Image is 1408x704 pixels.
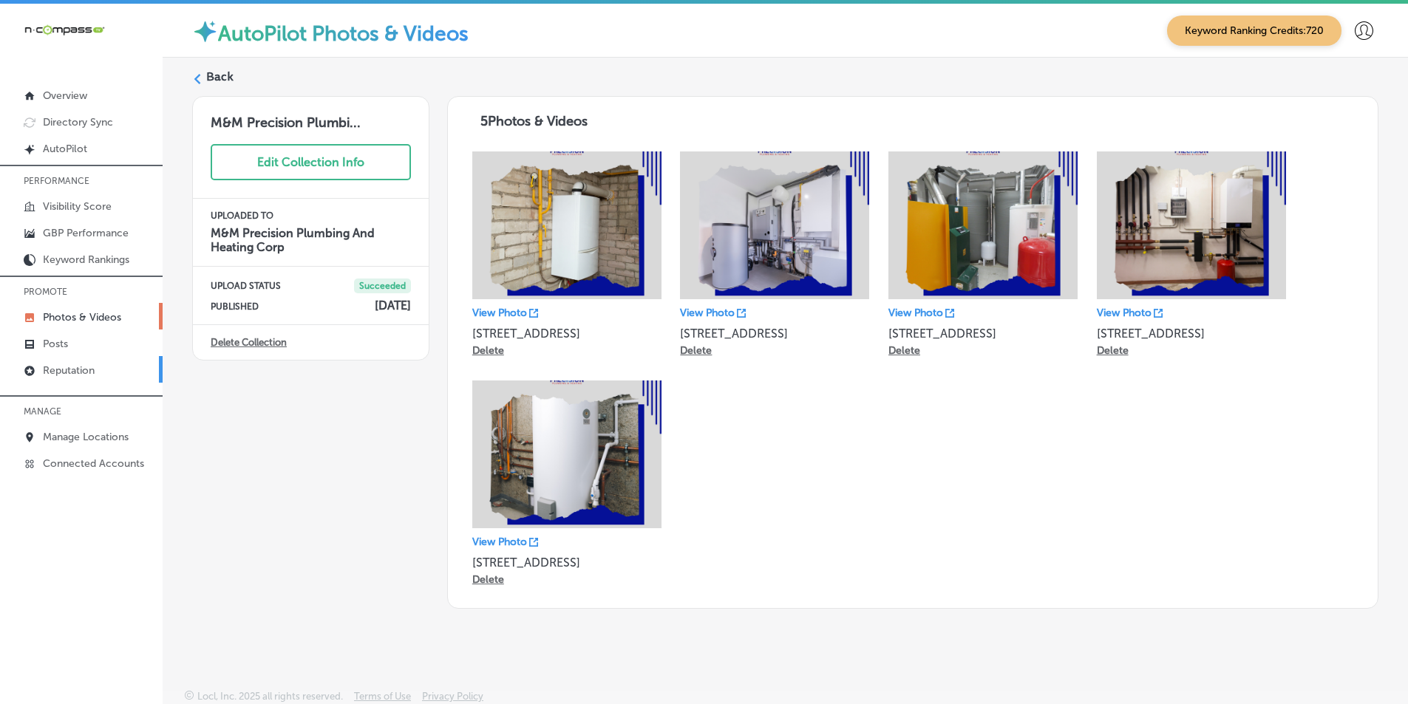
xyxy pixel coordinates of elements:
[375,298,411,312] h4: [DATE]
[43,200,112,213] p: Visibility Score
[1167,16,1341,46] span: Keyword Ranking Credits: 720
[43,311,121,324] p: Photos & Videos
[888,307,943,319] p: View Photo
[218,21,469,46] label: AutoPilot Photos & Videos
[472,307,527,319] p: View Photo
[211,226,411,254] h4: M&M Precision Plumbing And Heating Corp
[472,536,538,548] a: View Photo
[680,151,869,299] img: Collection thumbnail
[206,69,234,85] label: Back
[43,143,87,155] p: AutoPilot
[354,278,411,293] span: Succeeded
[211,281,281,291] p: UPLOAD STATUS
[1097,151,1286,299] img: Collection thumbnail
[1097,307,1152,319] p: View Photo
[192,18,218,44] img: autopilot-icon
[888,151,1078,299] img: Collection thumbnail
[472,556,662,570] p: [STREET_ADDRESS]
[211,144,411,180] button: Edit Collection Info
[211,211,411,221] p: UPLOADED TO
[680,344,712,357] p: Delete
[472,536,527,548] p: View Photo
[888,307,954,319] a: View Photo
[197,691,343,702] p: Locl, Inc. 2025 all rights reserved.
[43,253,129,266] p: Keyword Rankings
[472,344,504,357] p: Delete
[43,116,113,129] p: Directory Sync
[480,113,588,129] span: 5 Photos & Videos
[472,573,504,586] p: Delete
[472,327,662,341] p: [STREET_ADDRESS]
[1097,327,1286,341] p: [STREET_ADDRESS]
[43,431,129,443] p: Manage Locations
[43,364,95,377] p: Reputation
[472,380,662,528] img: Collection thumbnail
[472,151,662,299] img: Collection thumbnail
[43,338,68,350] p: Posts
[680,307,746,319] a: View Photo
[680,327,869,341] p: [STREET_ADDRESS]
[211,337,287,348] a: Delete Collection
[211,301,259,312] p: PUBLISHED
[43,227,129,239] p: GBP Performance
[193,97,429,131] h3: M&M Precision Plumbi...
[472,307,538,319] a: View Photo
[24,23,105,37] img: 660ab0bf-5cc7-4cb8-ba1c-48b5ae0f18e60NCTV_CLogo_TV_Black_-500x88.png
[43,457,144,470] p: Connected Accounts
[1097,307,1163,319] a: View Photo
[680,307,735,319] p: View Photo
[1097,344,1129,357] p: Delete
[888,344,920,357] p: Delete
[888,327,1078,341] p: [STREET_ADDRESS]
[43,89,87,102] p: Overview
